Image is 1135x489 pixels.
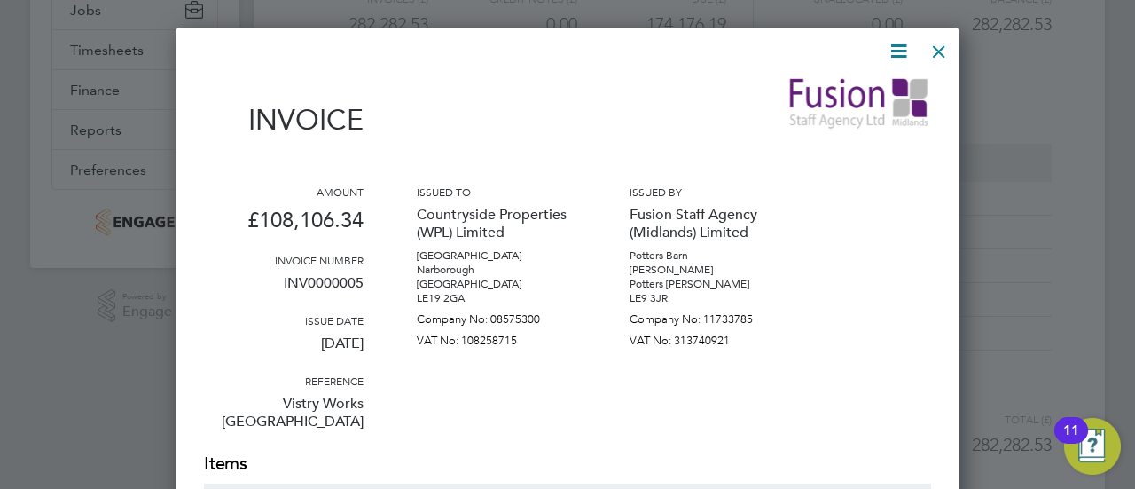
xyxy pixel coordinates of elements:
[630,185,789,199] h3: Issued by
[1063,430,1079,454] div: 11
[630,305,789,327] p: Company No: 11733785
[204,267,364,313] p: INV0000005
[204,253,364,267] h3: Invoice number
[204,388,364,452] p: Vistry Works [GEOGRAPHIC_DATA]
[630,248,789,263] p: Potters Barn
[630,291,789,305] p: LE9 3JR
[204,327,364,374] p: [DATE]
[630,327,789,348] p: VAT No: 313740921
[417,185,576,199] h3: Issued to
[204,185,364,199] h3: Amount
[417,327,576,348] p: VAT No: 108258715
[417,248,576,263] p: [GEOGRAPHIC_DATA]
[630,263,789,277] p: [PERSON_NAME]
[417,277,576,291] p: [GEOGRAPHIC_DATA]
[204,103,364,137] h1: Invoice
[417,263,576,277] p: Narborough
[204,452,931,477] h2: Items
[1064,418,1121,475] button: Open Resource Center, 11 new notifications
[788,76,931,130] img: fusionstaff-logo-remittance.png
[630,199,789,248] p: Fusion Staff Agency (Midlands) Limited
[204,374,364,388] h3: Reference
[630,277,789,291] p: Potters [PERSON_NAME]
[417,199,576,248] p: Countryside Properties (WPL) Limited
[204,313,364,327] h3: Issue date
[417,291,576,305] p: LE19 2GA
[204,199,364,253] p: £108,106.34
[417,305,576,327] p: Company No: 08575300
